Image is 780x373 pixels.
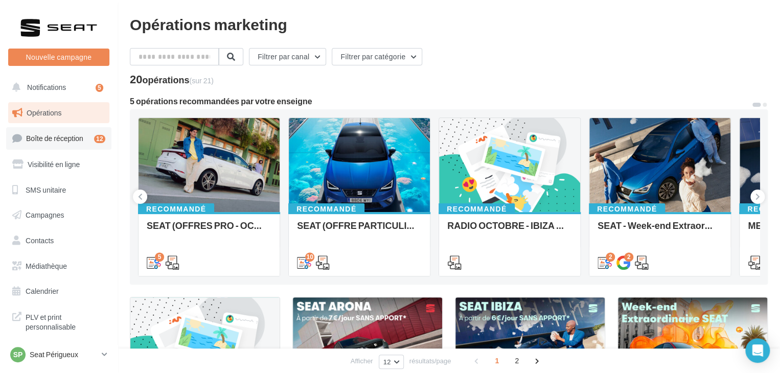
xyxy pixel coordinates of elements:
[155,252,164,262] div: 5
[26,211,64,219] span: Campagnes
[190,76,214,85] span: (sur 21)
[26,134,83,143] span: Boîte de réception
[26,262,67,270] span: Médiathèque
[6,154,111,175] a: Visibilité en ligne
[409,356,451,366] span: résultats/page
[27,83,66,91] span: Notifications
[147,220,271,241] div: SEAT (OFFRES PRO - OCT) - SOCIAL MEDIA
[305,252,314,262] div: 10
[6,230,111,251] a: Contacts
[26,344,105,366] span: Campagnes DataOnDemand
[6,204,111,226] a: Campagnes
[332,48,422,65] button: Filtrer par catégorie
[130,16,768,32] div: Opérations marketing
[96,84,103,92] div: 5
[6,127,111,149] a: Boîte de réception12
[13,349,23,360] span: SP
[8,49,109,66] button: Nouvelle campagne
[439,203,515,215] div: Recommandé
[27,108,61,117] span: Opérations
[297,220,422,241] div: SEAT (OFFRE PARTICULIER - OCT) - SOCIAL MEDIA
[745,338,770,363] div: Open Intercom Messenger
[598,220,722,241] div: SEAT - Week-end Extraordinaire ([GEOGRAPHIC_DATA]) - OCTOBRE
[351,356,373,366] span: Afficher
[589,203,665,215] div: Recommandé
[28,160,80,169] span: Visibilité en ligne
[6,77,107,98] button: Notifications 5
[624,252,633,262] div: 2
[447,220,572,241] div: RADIO OCTOBRE - IBIZA 6€/Jour + Week-end extraordinaire
[26,185,66,194] span: SMS unitaire
[509,353,525,369] span: 2
[26,310,105,332] span: PLV et print personnalisable
[6,255,111,277] a: Médiathèque
[6,179,111,201] a: SMS unitaire
[606,252,615,262] div: 2
[489,353,505,369] span: 1
[6,281,111,302] a: Calendrier
[6,340,111,370] a: Campagnes DataOnDemand
[288,203,364,215] div: Recommandé
[26,236,54,245] span: Contacts
[130,74,214,85] div: 20
[30,349,98,360] p: Seat Périgueux
[142,75,213,84] div: opérations
[6,102,111,124] a: Opérations
[26,287,59,295] span: Calendrier
[8,345,109,364] a: SP Seat Périgueux
[379,355,404,369] button: 12
[383,358,391,366] span: 12
[94,135,105,143] div: 12
[138,203,214,215] div: Recommandé
[130,97,751,105] div: 5 opérations recommandées par votre enseigne
[249,48,326,65] button: Filtrer par canal
[6,306,111,336] a: PLV et print personnalisable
